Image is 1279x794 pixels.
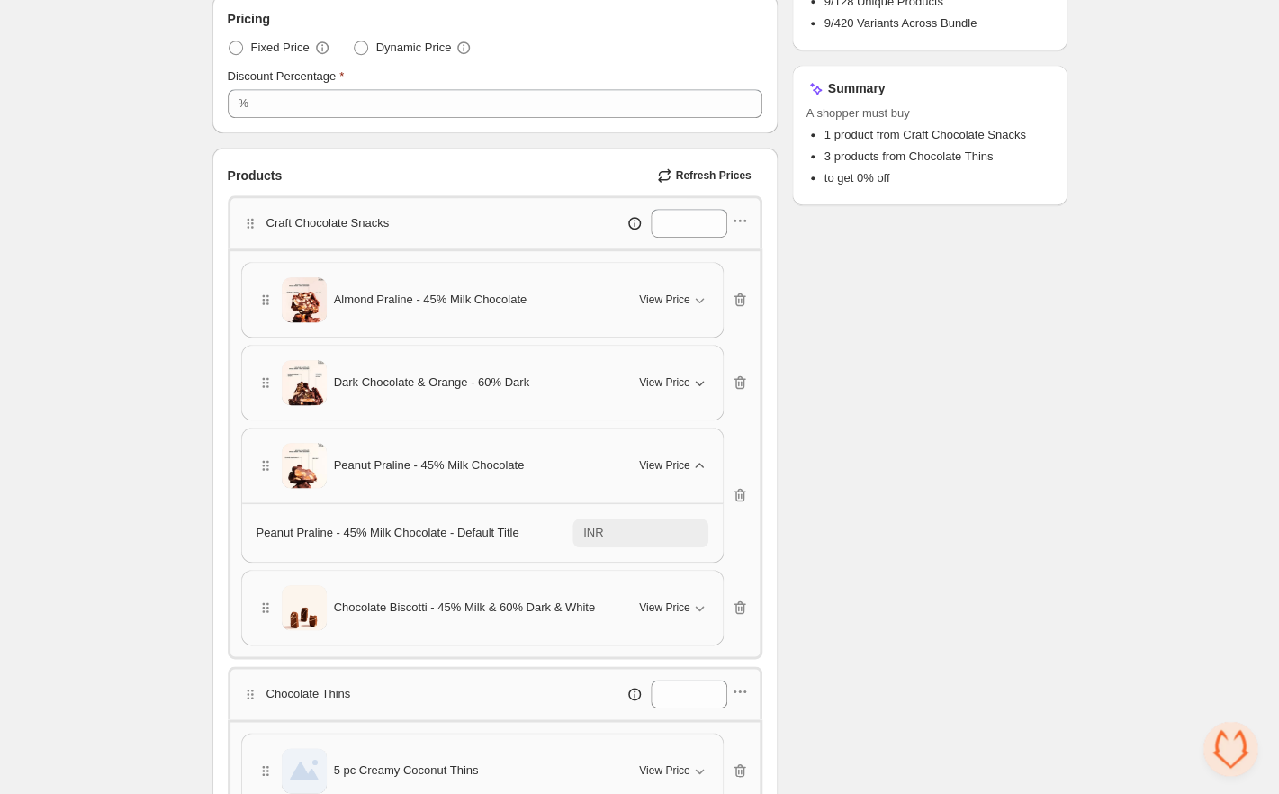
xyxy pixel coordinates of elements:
[828,79,886,97] h3: Summary
[282,355,327,411] img: Dark Chocolate & Orange - 60% Dark
[639,458,689,473] span: View Price
[266,685,351,703] p: Chocolate Thins
[650,163,761,188] button: Refresh Prices
[675,168,751,183] span: Refresh Prices
[228,10,270,28] span: Pricing
[628,285,718,314] button: View Price
[806,104,1053,122] span: A shopper must buy
[628,451,718,480] button: View Price
[334,456,525,474] span: Peanut Praline - 45% Milk Chocolate
[257,526,519,539] span: Peanut Praline - 45% Milk Chocolate - Default Title
[583,524,603,542] div: INR
[282,438,327,493] img: Peanut Praline - 45% Milk Chocolate
[1203,722,1257,776] div: Open chat
[628,756,718,785] button: View Price
[334,374,529,392] span: Dark Chocolate & Orange - 60% Dark
[824,148,1053,166] li: 3 products from Chocolate Thins
[239,95,249,113] div: %
[282,272,327,328] img: Almond Praline - 45% Milk Chocolate
[266,214,390,232] p: Craft Chocolate Snacks
[282,580,327,636] img: Chocolate Biscotti - 45% Milk & 60% Dark & White
[628,368,718,397] button: View Price
[639,763,689,778] span: View Price
[334,599,595,617] span: Chocolate Biscotti - 45% Milk & 60% Dark & White
[639,600,689,615] span: View Price
[639,293,689,307] span: View Price
[376,39,452,57] span: Dynamic Price
[824,126,1053,144] li: 1 product from Craft Chocolate Snacks
[334,762,479,780] span: 5 pc Creamy Coconut Thins
[251,39,310,57] span: Fixed Price
[228,167,283,185] span: Products
[639,375,689,390] span: View Price
[628,593,718,622] button: View Price
[228,68,345,86] label: Discount Percentage
[824,16,977,30] span: 9/420 Variants Across Bundle
[282,748,327,793] img: 5 pc Creamy Coconut Thins
[334,291,527,309] span: Almond Praline - 45% Milk Chocolate
[824,169,1053,187] li: to get 0% off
